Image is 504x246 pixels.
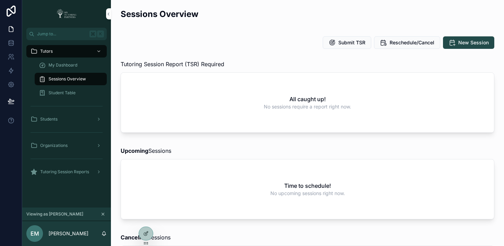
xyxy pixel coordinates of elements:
span: Tutoring Session Reports [40,169,89,175]
button: New Session [443,36,494,49]
span: Jump to... [37,31,87,37]
a: Tutors [26,45,107,58]
button: Jump to...K [26,28,107,40]
p: [PERSON_NAME] [49,230,88,237]
span: Organizations [40,143,68,148]
span: Sessions [121,147,171,155]
span: No sessions require a report right now. [264,103,351,110]
span: Viewing as [PERSON_NAME] [26,211,83,217]
a: Organizations [26,139,107,152]
a: Students [26,113,107,125]
strong: Upcoming [121,147,148,154]
button: Reschedule/Cancel [374,36,440,49]
span: My Dashboard [49,62,77,68]
span: Sessions Overview [49,76,86,82]
span: Tutoring Session Report (TSR) Required [121,60,224,68]
img: App logo [54,8,79,19]
span: EM [31,229,39,238]
span: K [98,31,103,37]
a: Sessions Overview [35,73,107,85]
h2: All caught up! [289,95,326,103]
a: Tutoring Session Reports [26,166,107,178]
span: New Session [458,39,489,46]
span: Tutors [40,49,53,54]
button: Submit TSR [323,36,371,49]
span: Sessions [121,233,171,241]
span: Submit TSR [338,39,365,46]
span: Students [40,116,58,122]
h2: Time to schedule! [284,182,331,190]
span: Reschedule/Cancel [390,39,434,46]
span: No upcoming sessions right now. [270,190,345,197]
div: scrollable content [22,40,111,187]
h2: Sessions Overview [121,8,198,20]
span: Student Table [49,90,76,96]
a: Student Table [35,87,107,99]
strong: Cancelled [121,234,148,241]
a: My Dashboard [35,59,107,71]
